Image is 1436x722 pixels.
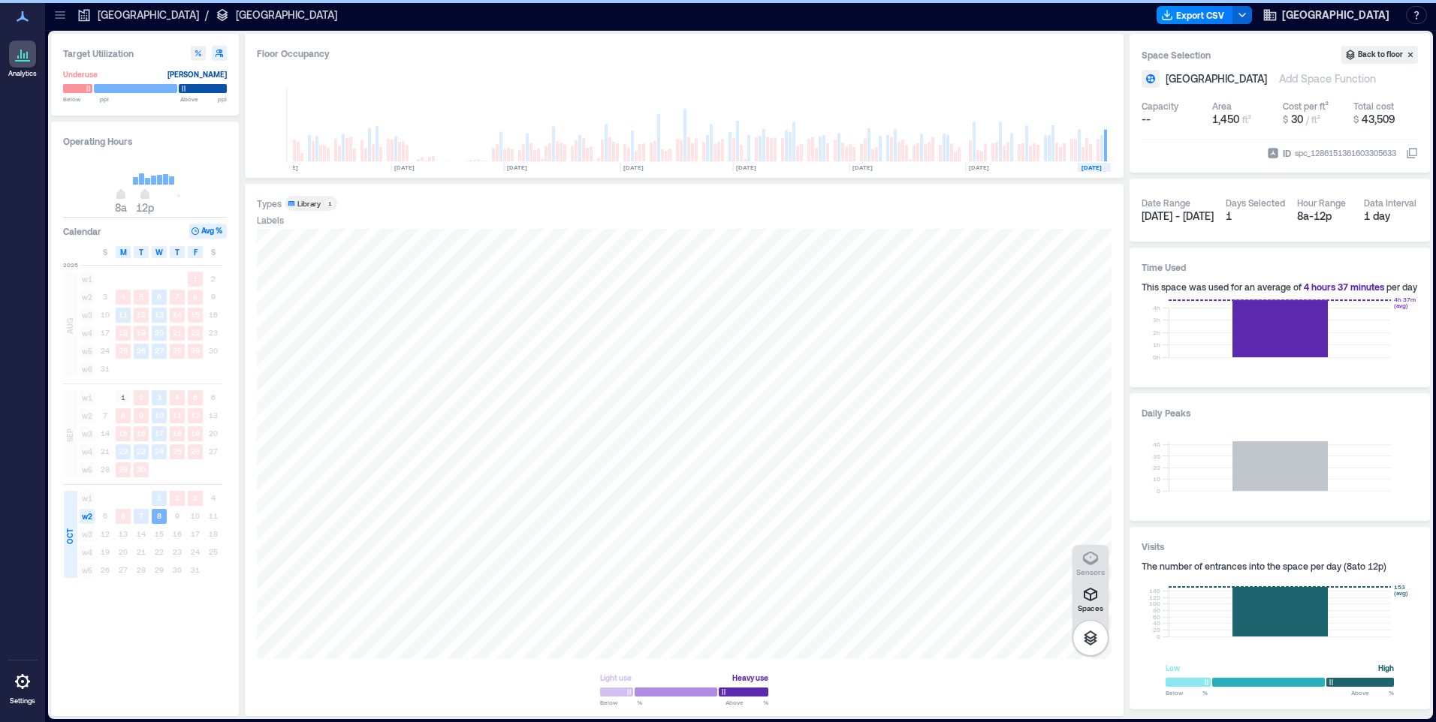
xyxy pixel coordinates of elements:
text: 29 [191,346,200,355]
h3: Calendar [63,224,101,239]
span: w4 [80,545,95,560]
text: [DATE] [507,164,527,171]
text: 25 [119,346,128,355]
span: S [103,246,107,258]
span: 43,509 [1362,113,1395,125]
span: 8a [115,201,127,214]
button: [GEOGRAPHIC_DATA] [1258,3,1394,27]
text: [DATE] [623,164,644,171]
div: Add Space Function [1276,71,1379,86]
span: w1 [80,272,95,287]
text: 1 [157,493,161,502]
a: Settings [5,663,41,710]
span: w5 [80,344,95,359]
span: w3 [80,308,95,323]
span: w1 [80,491,95,506]
p: / [205,8,209,23]
text: 10 [155,411,164,420]
text: [DATE] [736,164,756,171]
p: [GEOGRAPHIC_DATA] [236,8,337,23]
div: 1 day [1364,209,1419,224]
button: Export CSV [1157,6,1233,24]
tspan: 40 [1153,619,1160,627]
text: 3 [157,393,161,402]
tspan: 0 [1157,487,1160,495]
text: 22 [119,447,128,456]
span: 1,450 [1212,113,1239,125]
text: 8 [121,411,125,420]
span: w2 [80,408,95,423]
tspan: 60 [1153,613,1160,621]
button: Avg % [189,224,227,239]
tspan: 0h [1153,353,1160,361]
span: w3 [80,426,95,441]
span: F [194,246,198,258]
span: [GEOGRAPHIC_DATA] [1166,71,1267,86]
tspan: 4h [1153,304,1160,311]
div: Heavy use [732,670,768,685]
span: ft² [1242,114,1251,125]
span: T [139,246,143,258]
text: 28 [173,346,182,355]
text: 18 [119,328,128,337]
text: 5 [139,292,143,301]
text: 8 [157,511,161,520]
span: ID [1283,146,1291,161]
tspan: 2h [1153,329,1160,336]
text: 5 [193,393,198,402]
text: 7 [139,511,143,520]
text: 23 [137,447,146,456]
span: w6 [80,362,95,377]
tspan: 140 [1149,587,1160,594]
p: Analytics [8,69,37,78]
text: 27 [155,346,164,355]
span: Above ppl [180,95,227,104]
h3: Time Used [1142,260,1418,275]
text: [DATE] [394,164,415,171]
text: 8 [193,292,198,301]
div: Date Range [1142,197,1190,209]
text: 20 [155,328,164,337]
div: Days Selected [1226,197,1285,209]
tspan: 1h [1153,341,1160,348]
span: S [211,246,216,258]
text: [DATE] [1082,164,1102,171]
span: OCT [64,528,76,544]
span: / ft² [1306,114,1320,125]
text: 19 [137,328,146,337]
tspan: 20 [1153,464,1160,471]
text: 18 [173,429,182,438]
div: Library [297,198,321,209]
span: Above % [726,698,768,707]
tspan: 40 [1153,441,1160,448]
text: 12 [137,310,146,319]
span: SEP [64,429,76,442]
button: Spaces [1072,581,1109,617]
text: 19 [191,429,200,438]
span: w2 [80,290,95,305]
tspan: 0 [1157,633,1160,640]
div: Underuse [63,67,98,82]
text: 12 [191,411,200,420]
button: IDspc_1286151361603305633 [1406,147,1418,159]
div: Total cost [1353,100,1394,112]
text: 4 [175,393,179,402]
span: 12p [136,201,154,214]
div: 8a - 12p [1297,209,1352,224]
a: Analytics [4,36,41,83]
text: 15 [119,429,128,438]
div: Low [1166,660,1180,675]
div: This space was used for an average of per day [1142,281,1418,293]
h3: Space Selection [1142,47,1341,62]
span: [DATE] - [DATE] [1142,209,1214,222]
span: Below ppl [63,95,109,104]
text: 14 [173,310,182,319]
span: w1 [80,390,95,405]
span: T [175,246,179,258]
div: Types [257,197,282,209]
span: 30 [1291,113,1303,125]
text: 4 [121,292,125,301]
text: 25 [173,447,182,456]
div: 1 [1226,209,1285,224]
span: Below % [1166,688,1208,697]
